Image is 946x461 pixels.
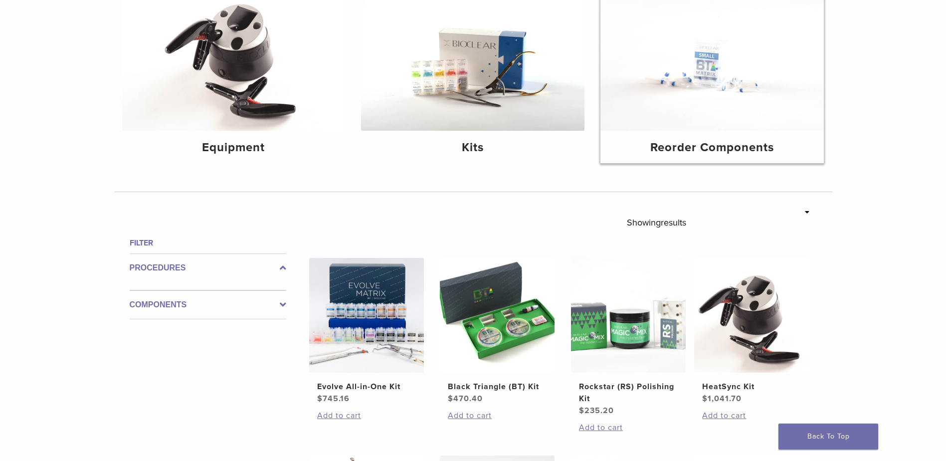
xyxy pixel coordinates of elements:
[130,139,338,157] h4: Equipment
[778,424,878,450] a: Back To Top
[369,139,576,157] h4: Kits
[317,410,416,422] a: Add to cart: “Evolve All-in-One Kit”
[440,258,555,373] img: Black Triangle (BT) Kit
[694,258,809,373] img: HeatSync Kit
[448,381,547,393] h2: Black Triangle (BT) Kit
[627,212,686,233] p: Showing results
[439,258,556,405] a: Black Triangle (BT) KitBlack Triangle (BT) Kit $470.40
[702,410,801,422] a: Add to cart: “HeatSync Kit”
[130,237,286,249] h4: Filter
[579,381,678,405] h2: Rockstar (RS) Polishing Kit
[448,394,483,404] bdi: 470.40
[702,381,801,393] h2: HeatSync Kit
[130,262,286,274] label: Procedures
[702,394,708,404] span: $
[570,258,687,417] a: Rockstar (RS) Polishing KitRockstar (RS) Polishing Kit $235.20
[608,139,816,157] h4: Reorder Components
[448,410,547,422] a: Add to cart: “Black Triangle (BT) Kit”
[317,394,323,404] span: $
[130,299,286,311] label: Components
[317,381,416,393] h2: Evolve All-in-One Kit
[448,394,453,404] span: $
[309,258,425,405] a: Evolve All-in-One KitEvolve All-in-One Kit $745.16
[694,258,810,405] a: HeatSync KitHeatSync Kit $1,041.70
[579,406,584,416] span: $
[317,394,350,404] bdi: 745.16
[571,258,686,373] img: Rockstar (RS) Polishing Kit
[309,258,424,373] img: Evolve All-in-One Kit
[579,406,614,416] bdi: 235.20
[579,422,678,434] a: Add to cart: “Rockstar (RS) Polishing Kit”
[702,394,742,404] bdi: 1,041.70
